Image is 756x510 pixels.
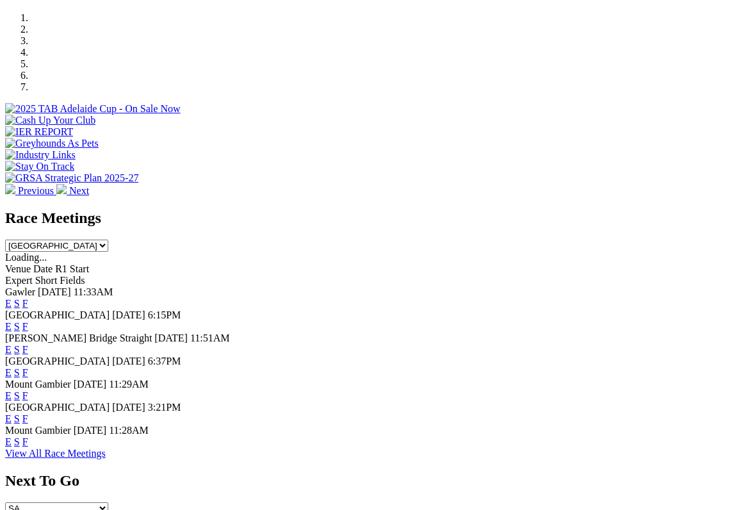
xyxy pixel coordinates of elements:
img: chevron-left-pager-white.svg [5,184,15,194]
img: chevron-right-pager-white.svg [56,184,67,194]
a: E [5,367,12,378]
span: [GEOGRAPHIC_DATA] [5,402,110,413]
a: F [22,367,28,378]
span: [DATE] [74,425,107,436]
span: Venue [5,263,31,274]
img: Cash Up Your Club [5,115,95,126]
a: E [5,390,12,401]
a: F [22,321,28,332]
span: R1 Start [55,263,89,274]
img: 2025 TAB Adelaide Cup - On Sale Now [5,103,181,115]
span: 11:29AM [109,379,149,390]
a: E [5,436,12,447]
a: Next [56,185,89,196]
img: Industry Links [5,149,76,161]
span: [GEOGRAPHIC_DATA] [5,356,110,366]
a: F [22,436,28,447]
a: S [14,298,20,309]
span: 6:15PM [148,309,181,320]
span: [DATE] [38,286,71,297]
span: 11:51AM [190,333,230,343]
a: F [22,390,28,401]
a: E [5,413,12,424]
a: E [5,344,12,355]
a: Previous [5,185,56,196]
span: Expert [5,275,33,286]
a: E [5,321,12,332]
span: 11:33AM [74,286,113,297]
span: Mount Gambier [5,425,71,436]
a: S [14,321,20,332]
a: S [14,413,20,424]
a: F [22,413,28,424]
span: [DATE] [74,379,107,390]
h2: Next To Go [5,472,751,489]
span: Short [35,275,58,286]
a: S [14,344,20,355]
a: View All Race Meetings [5,448,106,459]
a: S [14,436,20,447]
a: E [5,298,12,309]
h2: Race Meetings [5,210,751,227]
span: 3:21PM [148,402,181,413]
img: Stay On Track [5,161,74,172]
span: Loading... [5,252,47,263]
span: Mount Gambier [5,379,71,390]
span: [DATE] [154,333,188,343]
a: S [14,390,20,401]
a: F [22,298,28,309]
a: F [22,344,28,355]
span: Previous [18,185,54,196]
span: Date [33,263,53,274]
span: [PERSON_NAME] Bridge Straight [5,333,152,343]
span: Fields [60,275,85,286]
img: IER REPORT [5,126,73,138]
span: 6:37PM [148,356,181,366]
img: GRSA Strategic Plan 2025-27 [5,172,138,184]
span: [DATE] [112,309,145,320]
span: Gawler [5,286,35,297]
img: Greyhounds As Pets [5,138,99,149]
span: 11:28AM [109,425,149,436]
span: [DATE] [112,356,145,366]
span: Next [69,185,89,196]
span: [DATE] [112,402,145,413]
span: [GEOGRAPHIC_DATA] [5,309,110,320]
a: S [14,367,20,378]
